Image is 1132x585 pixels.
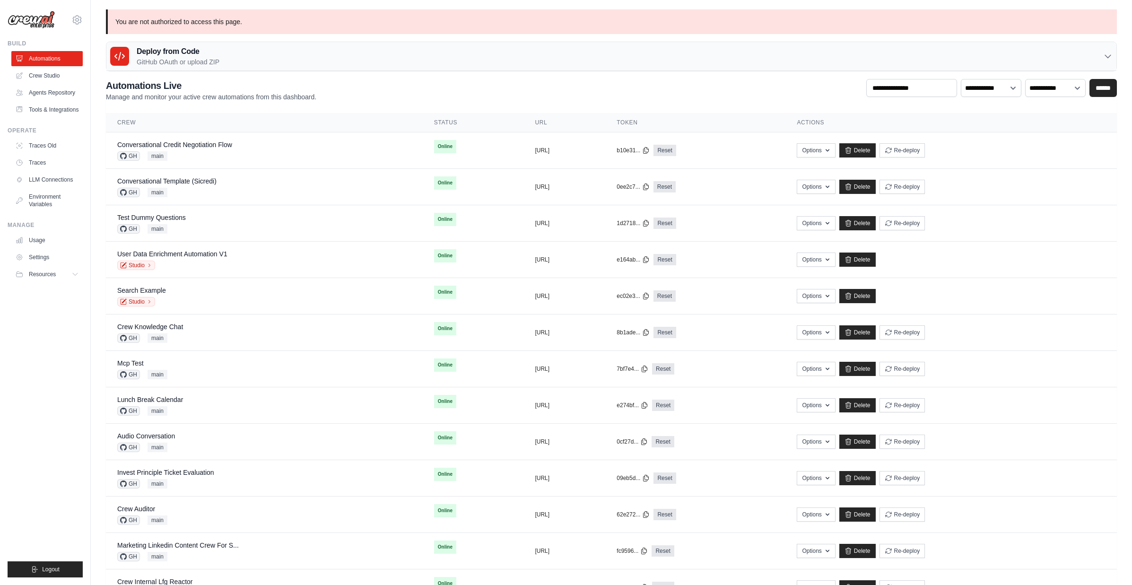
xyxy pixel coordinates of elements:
a: Reset [653,254,676,265]
a: Reset [653,290,676,302]
span: GH [117,151,140,161]
a: Reset [653,145,676,156]
a: Crew Knowledge Chat [117,323,183,331]
a: Delete [839,253,876,267]
span: GH [117,479,140,489]
span: Online [434,504,456,517]
button: 7bf7e4... [617,365,648,373]
span: Online [434,395,456,408]
th: Actions [785,113,1117,132]
a: Mcp Test [117,359,144,367]
button: b10e31... [617,147,650,154]
button: 09eb5d... [617,474,650,482]
button: 0cf27d... [617,438,648,445]
th: Token [605,113,785,132]
a: Studio [117,261,155,270]
span: main [148,151,167,161]
th: URL [523,113,605,132]
span: Online [434,468,456,481]
a: Conversational Template (Sicredi) [117,177,217,185]
div: Build [8,40,83,47]
span: main [148,515,167,525]
a: Traces [11,155,83,170]
button: Resources [11,267,83,282]
span: main [148,479,167,489]
a: Lunch Break Calendar [117,396,183,403]
span: GH [117,552,140,561]
button: 8b1ade... [617,329,650,336]
img: Logo [8,11,55,29]
a: Test Dummy Questions [117,214,186,221]
span: main [148,406,167,416]
a: Delete [839,362,876,376]
div: Operate [8,127,83,134]
a: Delete [839,544,876,558]
button: Options [797,471,835,485]
a: Reset [652,545,674,557]
a: Conversational Credit Negotiation Flow [117,141,232,148]
span: Online [434,431,456,445]
a: Reset [653,218,676,229]
a: Invest Principle Ticket Evaluation [117,469,214,476]
button: Re-deploy [879,507,925,522]
span: main [148,188,167,197]
button: Re-deploy [879,471,925,485]
a: LLM Connections [11,172,83,187]
span: Online [434,541,456,554]
button: e274bf... [617,402,648,409]
button: Options [797,143,835,157]
h2: Automations Live [106,79,316,92]
a: Marketing Linkedin Content Crew For S... [117,541,239,549]
a: Crew Studio [11,68,83,83]
th: Crew [106,113,423,132]
a: Search Example [117,287,166,294]
a: Traces Old [11,138,83,153]
span: GH [117,224,140,234]
a: Reset [652,436,674,447]
a: Reset [652,400,674,411]
span: Online [434,249,456,262]
button: Re-deploy [879,216,925,230]
button: Logout [8,561,83,577]
div: Manage [8,221,83,229]
a: Delete [839,507,876,522]
a: Delete [839,143,876,157]
span: Online [434,322,456,335]
span: Logout [42,566,60,573]
a: Agents Repository [11,85,83,100]
a: Delete [839,289,876,303]
span: GH [117,406,140,416]
button: Re-deploy [879,435,925,449]
button: Options [797,289,835,303]
a: Reset [653,181,676,192]
a: Delete [839,180,876,194]
a: Delete [839,325,876,340]
button: 62e272... [617,511,650,518]
button: Re-deploy [879,362,925,376]
span: main [148,333,167,343]
span: GH [117,188,140,197]
a: Tools & Integrations [11,102,83,117]
a: Reset [653,327,676,338]
span: GH [117,515,140,525]
span: GH [117,443,140,452]
button: ec02e3... [617,292,649,300]
span: Online [434,176,456,190]
button: e164ab... [617,256,650,263]
span: Online [434,286,456,299]
span: Online [434,358,456,372]
a: Delete [839,398,876,412]
button: Options [797,398,835,412]
a: Reset [652,363,674,375]
button: Options [797,435,835,449]
span: Online [434,140,456,153]
span: Resources [29,271,56,278]
button: 1d2718... [617,219,650,227]
button: Re-deploy [879,143,925,157]
button: Options [797,325,835,340]
a: Delete [839,471,876,485]
a: Studio [117,297,155,306]
a: Crew Auditor [117,505,155,513]
a: Environment Variables [11,189,83,212]
button: Options [797,544,835,558]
